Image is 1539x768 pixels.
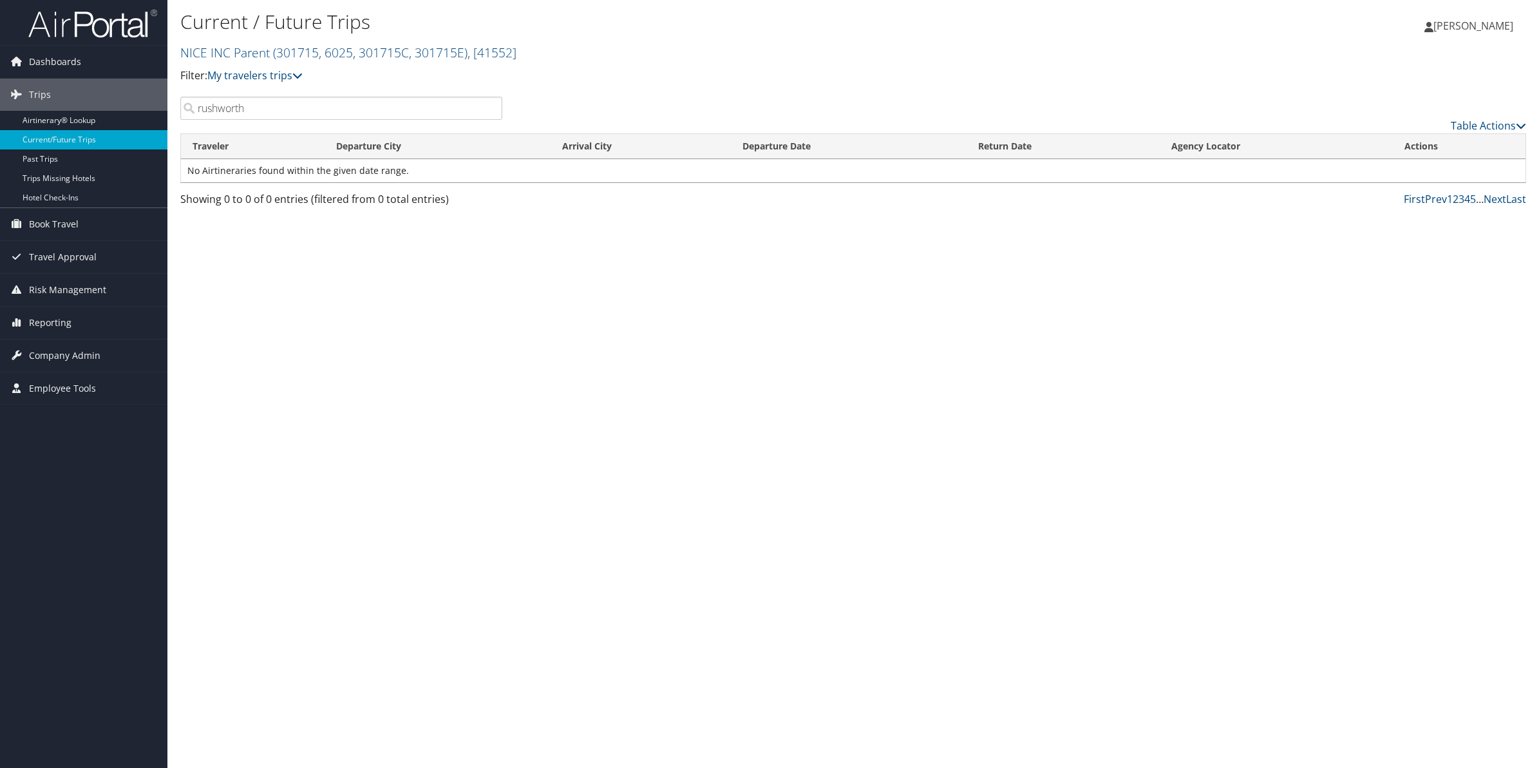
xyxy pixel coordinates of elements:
th: Traveler: activate to sort column ascending [181,134,325,159]
a: 1 [1447,192,1453,206]
a: My travelers trips [207,68,303,82]
a: 2 [1453,192,1459,206]
span: Company Admin [29,340,100,372]
th: Agency Locator: activate to sort column ascending [1160,134,1393,159]
span: Employee Tools [29,372,96,405]
span: , [ 41552 ] [467,44,516,61]
a: Next [1484,192,1506,206]
a: Last [1506,192,1526,206]
span: Risk Management [29,274,106,306]
span: Dashboards [29,46,81,78]
p: Filter: [180,68,1077,84]
span: Trips [29,79,51,111]
span: Book Travel [29,208,79,240]
img: airportal-logo.png [28,8,157,39]
input: Search Traveler or Arrival City [180,97,502,120]
a: Table Actions [1451,119,1526,133]
th: Actions [1393,134,1525,159]
th: Departure Date: activate to sort column descending [731,134,967,159]
td: No Airtineraries found within the given date range. [181,159,1525,182]
th: Return Date: activate to sort column ascending [967,134,1159,159]
a: 5 [1470,192,1476,206]
a: NICE INC Parent [180,44,516,61]
a: First [1404,192,1425,206]
th: Arrival City: activate to sort column ascending [551,134,731,159]
h1: Current / Future Trips [180,8,1077,35]
a: 4 [1464,192,1470,206]
span: ( 301715, 6025, 301715C, 301715E ) [273,44,467,61]
a: Prev [1425,192,1447,206]
a: [PERSON_NAME] [1424,6,1526,45]
div: Showing 0 to 0 of 0 entries (filtered from 0 total entries) [180,191,502,213]
th: Departure City: activate to sort column ascending [325,134,550,159]
span: [PERSON_NAME] [1433,19,1513,33]
span: Reporting [29,307,71,339]
span: Travel Approval [29,241,97,273]
a: 3 [1459,192,1464,206]
span: … [1476,192,1484,206]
